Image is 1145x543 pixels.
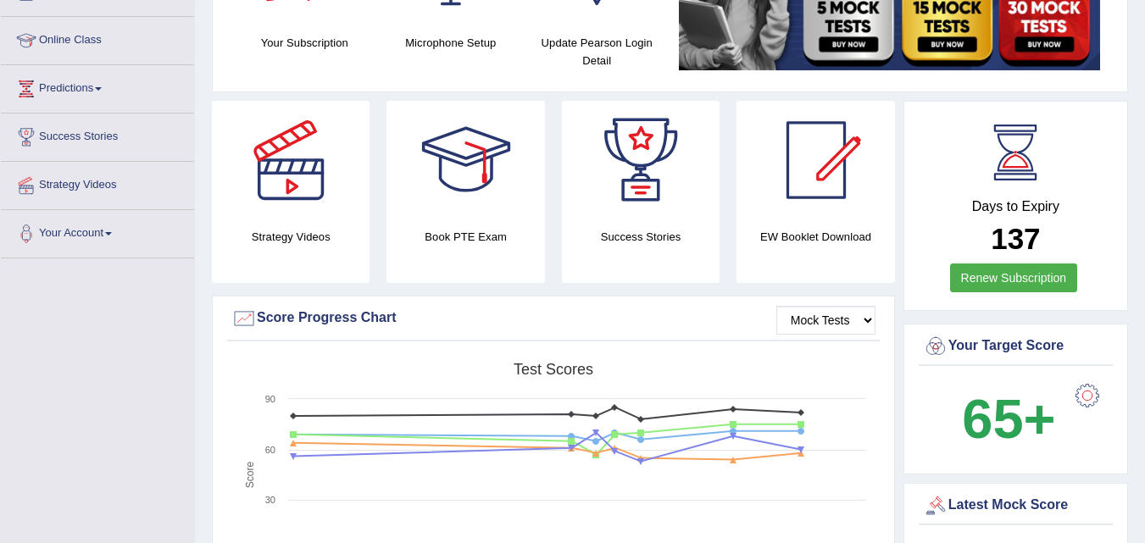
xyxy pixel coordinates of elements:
[265,445,275,455] text: 60
[923,199,1109,214] h4: Days to Expiry
[532,34,662,69] h4: Update Pearson Login Detail
[1,114,194,156] a: Success Stories
[244,462,256,489] tspan: Score
[386,228,544,246] h4: Book PTE Exam
[1,210,194,252] a: Your Account
[562,228,720,246] h4: Success Stories
[962,388,1055,450] b: 65+
[231,306,875,331] div: Score Progress Chart
[514,361,593,378] tspan: Test scores
[923,334,1109,359] div: Your Target Score
[240,34,370,52] h4: Your Subscription
[1,17,194,59] a: Online Class
[923,493,1109,518] div: Latest Mock Score
[212,228,370,246] h4: Strategy Videos
[950,263,1078,292] a: Renew Subscription
[736,228,894,246] h4: EW Booklet Download
[265,394,275,404] text: 90
[265,495,275,505] text: 30
[1,65,194,108] a: Predictions
[386,34,516,52] h4: Microphone Setup
[991,222,1040,255] b: 137
[1,162,194,204] a: Strategy Videos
